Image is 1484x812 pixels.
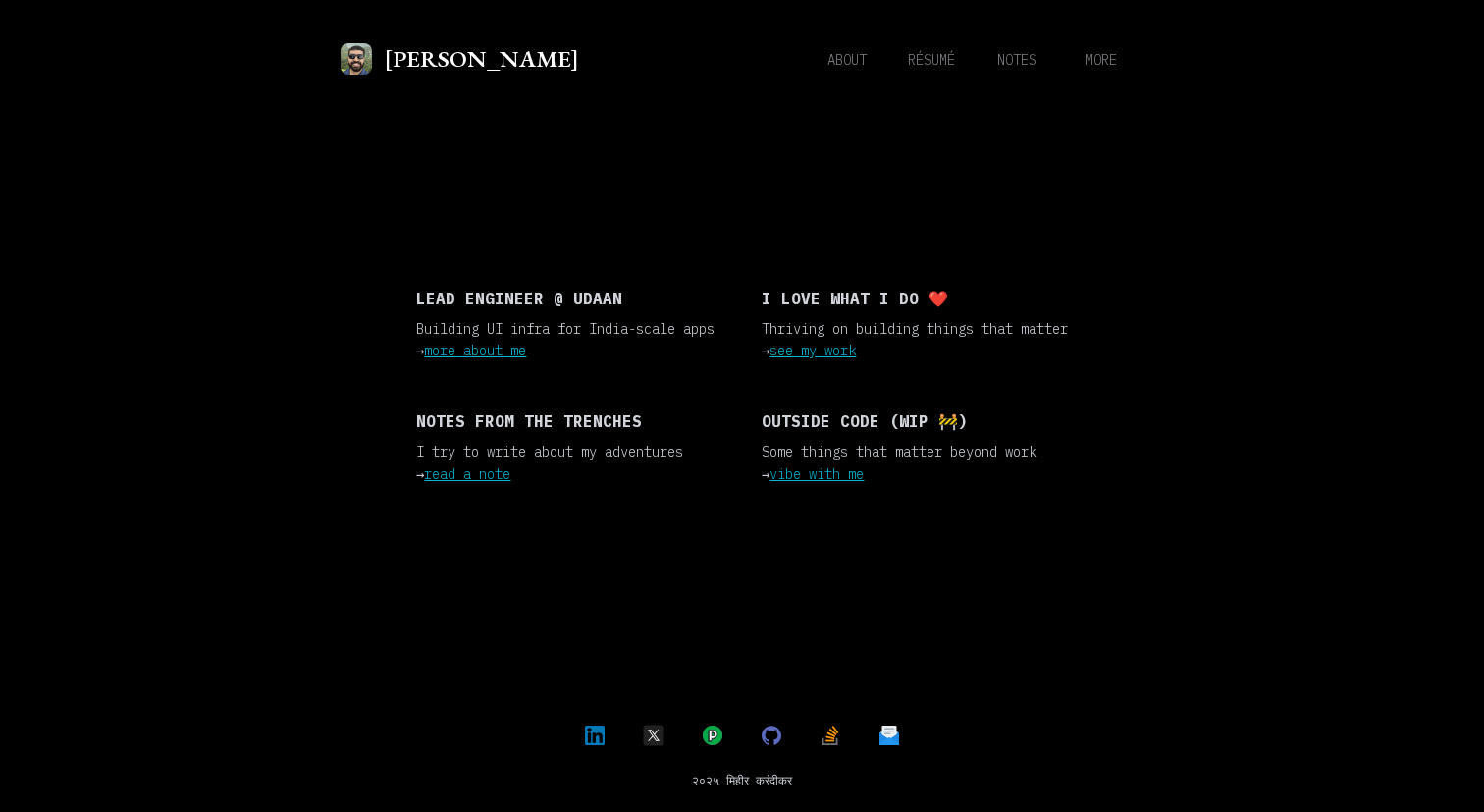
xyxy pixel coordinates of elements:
[424,465,510,483] a: read a note
[640,722,667,749] img: x social link
[416,409,722,433] p: Notes from the trenches
[585,726,605,745] img: linkedin social link
[1086,51,1117,71] span: more
[762,318,1068,363] p: Thriving on building things that matter →
[416,287,722,310] p: Lead Engineer @ udaan
[762,409,1068,433] p: Outside code (WIP 🚧)
[703,726,722,745] img: peerlist social link
[416,441,722,486] p: I try to write about my adventures →
[762,726,781,745] img: github social link
[424,342,526,359] a: more about me
[879,726,899,745] img: email social link
[769,465,864,483] a: vibe with me
[762,441,1068,486] p: Some things that matter beyond work →
[341,39,579,78] a: Mihir's headshot[PERSON_NAME]
[384,39,579,78] h2: [PERSON_NAME]
[827,51,867,71] span: about
[416,318,722,363] p: Building UI infra for India-scale apps →
[341,43,372,75] img: Mihir's headshot
[769,342,856,359] a: see my work
[908,51,955,71] span: résumé
[805,47,1143,71] nav: Main navigation
[762,287,1068,310] p: I love what I do ❤️
[821,726,840,745] img: stack-overflow social link
[692,757,792,804] p: २०२५ मिहीर करंदीकर
[997,51,1036,71] span: notes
